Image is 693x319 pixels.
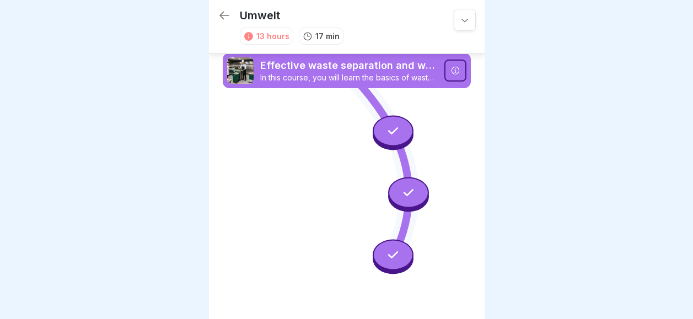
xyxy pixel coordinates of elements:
p: In this course, you will learn the basics of waste separation, effective waste management strateg... [260,73,438,83]
p: 17 min [315,30,340,42]
p: Umwelt [240,9,280,22]
div: 13 hours [256,30,289,42]
p: Effective waste separation and waste management in catering [260,58,438,73]
img: he669w9sgyb8g06jkdrmvx6u.png [227,57,254,84]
